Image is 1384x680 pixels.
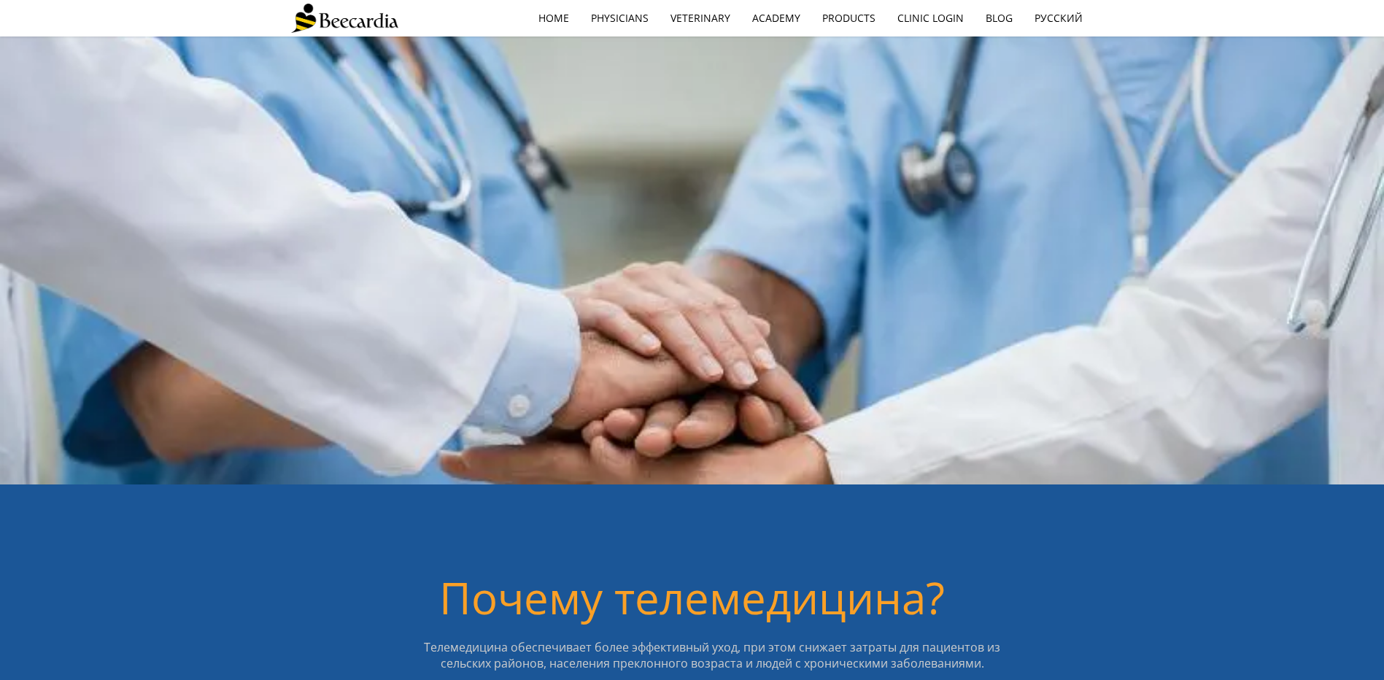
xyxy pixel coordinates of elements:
img: Beecardia [291,4,398,33]
a: Physicians [580,1,660,35]
span: Почему телемедицина? [439,568,945,627]
a: Blog [975,1,1024,35]
a: home [527,1,580,35]
a: Veterinary [660,1,741,35]
span: сельских районов, населения преклонного возраста и людей с хроническими заболеваниями. [441,655,984,671]
a: Products [811,1,886,35]
a: Clinic Login [886,1,975,35]
a: Русский [1024,1,1094,35]
span: Телемедицина обеспечивает более эффективный уход, при этом снижает затраты для пациентов из [424,639,1000,655]
a: Academy [741,1,811,35]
